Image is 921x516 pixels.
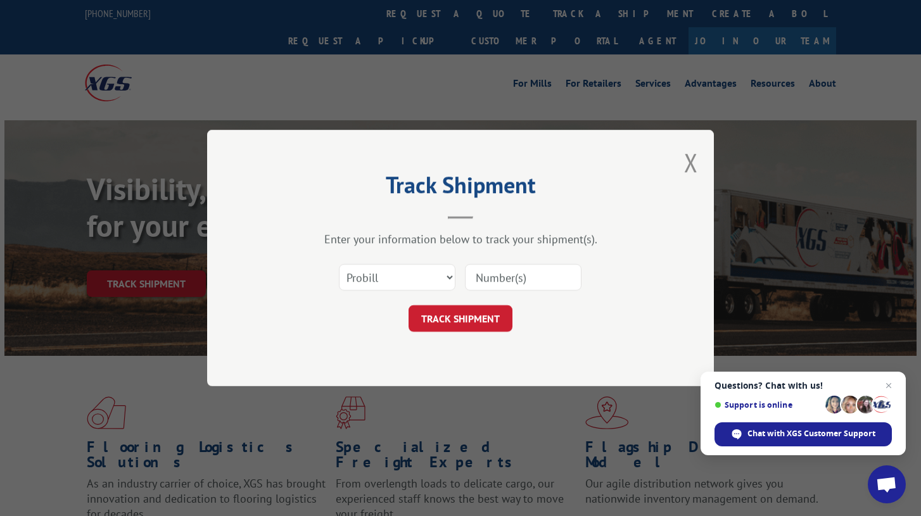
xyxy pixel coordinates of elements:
[868,465,906,503] div: Open chat
[409,305,512,332] button: TRACK SHIPMENT
[881,378,896,393] span: Close chat
[684,146,698,179] button: Close modal
[715,381,892,391] span: Questions? Chat with us!
[747,428,875,439] span: Chat with XGS Customer Support
[270,232,651,246] div: Enter your information below to track your shipment(s).
[715,400,821,410] span: Support is online
[270,176,651,200] h2: Track Shipment
[715,422,892,446] div: Chat with XGS Customer Support
[465,264,581,291] input: Number(s)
